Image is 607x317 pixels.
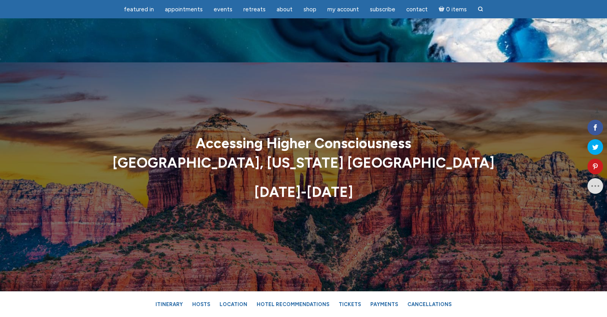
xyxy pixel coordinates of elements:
a: Appointments [160,2,207,17]
span: Contact [406,6,428,13]
strong: [DATE]-[DATE] [254,184,353,200]
strong: [GEOGRAPHIC_DATA], [US_STATE] [GEOGRAPHIC_DATA] [112,155,495,172]
a: Itinerary [152,298,187,311]
span: Events [214,6,232,13]
a: Hotel Recommendations [253,298,333,311]
a: Tickets [335,298,365,311]
a: Payments [366,298,402,311]
span: Shop [303,6,316,13]
strong: Accessing Higher Consciousness [196,135,411,152]
span: Appointments [165,6,203,13]
span: 0 items [446,7,467,12]
a: Subscribe [365,2,400,17]
a: Hosts [188,298,214,311]
span: About [277,6,293,13]
a: My Account [323,2,364,17]
a: About [272,2,297,17]
a: Contact [402,2,432,17]
span: My Account [327,6,359,13]
span: Shares [591,114,603,118]
span: 1 [591,107,603,114]
span: Retreats [243,6,266,13]
a: Cancellations [403,298,455,311]
a: featured in [119,2,159,17]
span: featured in [124,6,154,13]
a: Shop [299,2,321,17]
a: Retreats [239,2,270,17]
a: Cart0 items [434,1,471,17]
i: Cart [439,6,446,13]
a: Location [216,298,251,311]
span: Subscribe [370,6,395,13]
a: Events [209,2,237,17]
